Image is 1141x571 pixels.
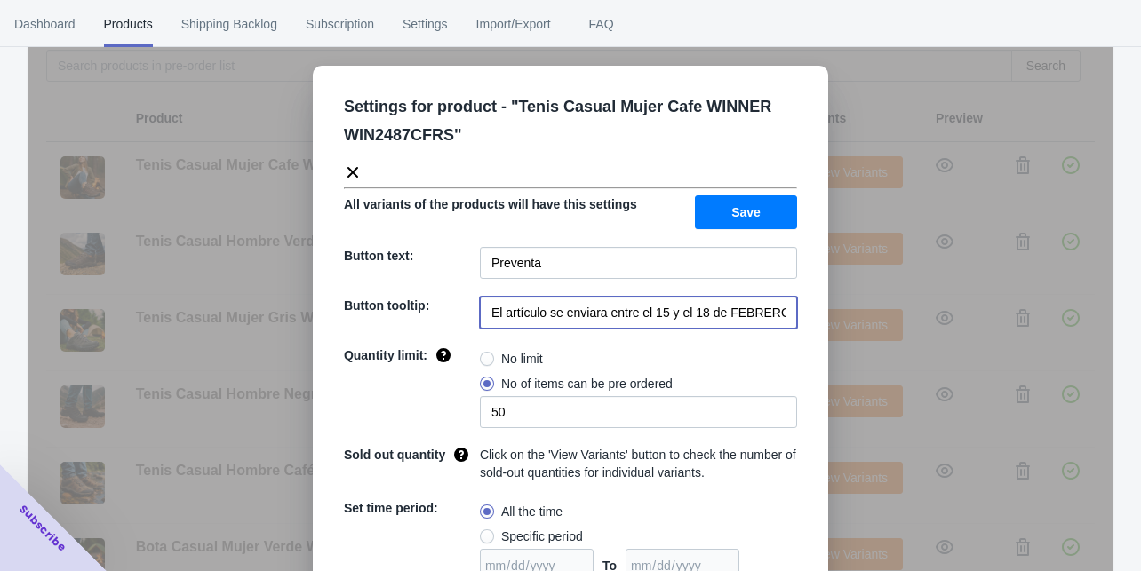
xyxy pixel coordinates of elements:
[501,527,583,545] span: Specific period
[501,503,563,520] span: All the time
[403,1,448,47] span: Settings
[16,502,69,555] span: Subscribe
[14,1,76,47] span: Dashboard
[344,197,637,211] span: All variants of the products will have this settings
[501,350,543,368] span: No limit
[344,348,427,362] span: Quantity limit:
[480,448,796,480] span: Click on the 'View Variants' button to check the number of sold-out quantities for individual var...
[104,1,153,47] span: Products
[344,501,438,515] span: Set time period:
[579,1,624,47] span: FAQ
[476,1,551,47] span: Import/Export
[695,195,797,229] button: Save
[731,205,761,219] span: Save
[306,1,374,47] span: Subscription
[501,375,673,393] span: No of items can be pre ordered
[344,448,445,462] span: Sold out quantity
[344,92,811,149] p: Settings for product - " Tenis Casual Mujer Cafe WINNER WIN2487CFRS "
[181,1,277,47] span: Shipping Backlog
[344,298,429,313] span: Button tooltip:
[344,249,414,263] span: Button text:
